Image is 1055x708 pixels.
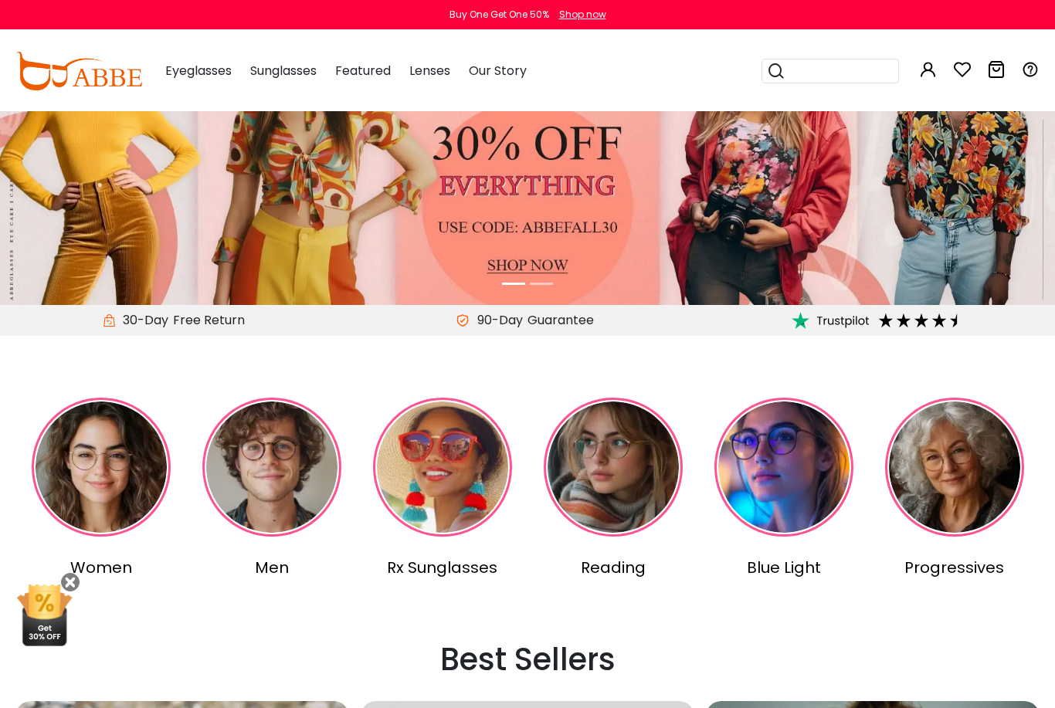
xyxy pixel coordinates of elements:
[19,398,183,579] a: Women
[189,556,354,579] div: Men
[168,311,249,330] div: Free Return
[19,556,183,579] div: Women
[872,398,1036,579] a: Progressives
[544,398,683,537] img: Reading
[409,62,450,80] span: Lenses
[360,398,524,579] a: Rx Sunglasses
[470,311,523,330] span: 90-Day
[202,398,341,537] img: Men
[189,398,354,579] a: Men
[15,641,1040,678] h2: Best Sellers
[32,398,171,537] img: Women
[469,62,527,80] span: Our Story
[523,311,599,330] div: Guarantee
[872,556,1036,579] div: Progressives
[551,8,606,21] a: Shop now
[559,8,606,22] div: Shop now
[335,62,391,80] span: Featured
[531,556,695,579] div: Reading
[714,398,853,537] img: Blue Light
[15,584,73,646] img: mini welcome offer
[885,398,1024,537] img: Progressives
[165,62,232,80] span: Eyeglasses
[531,398,695,579] a: Reading
[701,556,866,579] div: Blue Light
[360,556,524,579] div: Rx Sunglasses
[115,311,168,330] span: 30-Day
[15,52,142,90] img: abbeglasses.com
[449,8,549,22] div: Buy One Get One 50%
[701,398,866,579] a: Blue Light
[250,62,317,80] span: Sunglasses
[373,398,512,537] img: Rx Sunglasses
